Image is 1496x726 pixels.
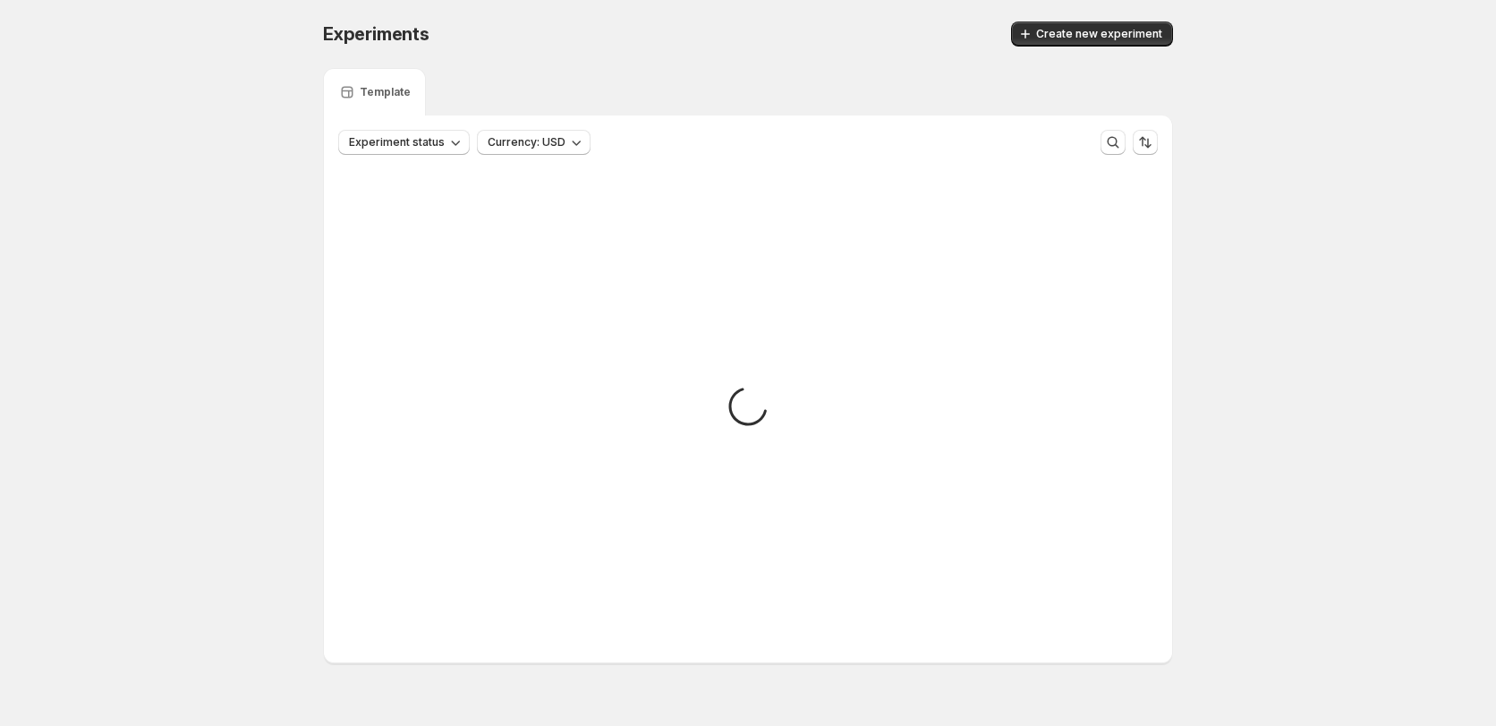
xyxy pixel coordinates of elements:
span: Create new experiment [1036,27,1162,41]
button: Sort the results [1133,130,1158,155]
button: Create new experiment [1011,21,1173,47]
p: Template [360,85,411,99]
button: Experiment status [338,130,470,155]
button: Currency: USD [477,130,591,155]
span: Currency: USD [488,135,565,149]
span: Experiment status [349,135,445,149]
span: Experiments [323,23,429,45]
